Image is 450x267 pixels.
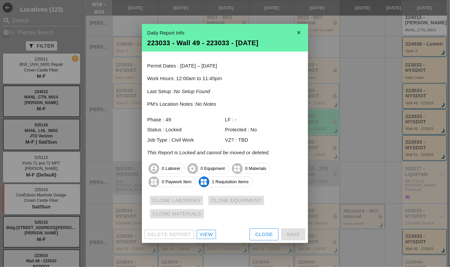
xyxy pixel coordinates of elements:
div: Protected : No [225,126,303,134]
a: View [197,230,216,239]
span: 0 Laborer [149,163,184,174]
i: widgets [199,177,209,187]
i: settings [187,163,198,174]
span: 1 Requisition Items [199,177,253,187]
div: Status : Locked [147,126,225,134]
i: This Report is Locked and cannot be moved or deleted. [147,150,270,155]
div: Daily Report Info [147,29,303,37]
div: Close [255,231,273,238]
button: Close [250,228,279,240]
p: PM's Location Notes : [147,100,303,108]
span: 0 Materials [232,163,271,174]
i: widgets [232,163,243,174]
i: widgets [149,177,159,187]
span: 0 Paywork Item [149,177,196,187]
i: No Notes [195,101,216,107]
div: View [200,231,213,238]
span: 0 Equipment [188,163,229,174]
p: Work Hours: 12:00am to 11:45pm [147,75,303,82]
div: Phase : 49 [147,116,225,124]
i: account_circle [149,163,159,174]
p: Last Setup : [147,88,303,95]
div: Job Type : Civil Work [147,136,225,144]
div: LF : - [225,116,303,124]
p: Permit Dates : [DATE] – [DATE] [147,62,303,70]
div: VZ? : TBD [225,136,303,144]
div: 223033 - Wall 49 - 223033 - [DATE] [147,40,303,46]
i: No Setup Found [174,88,210,94]
i: close [292,26,305,39]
